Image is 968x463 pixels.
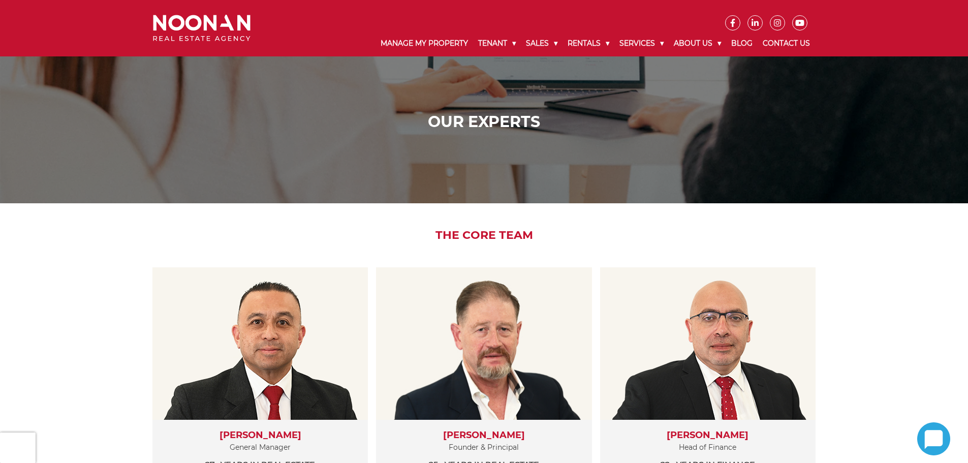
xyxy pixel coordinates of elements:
a: Contact Us [758,30,815,56]
p: General Manager [163,441,358,454]
p: Founder & Principal [386,441,581,454]
a: Blog [726,30,758,56]
img: Noonan Real Estate Agency [153,15,251,42]
h3: [PERSON_NAME] [610,430,805,441]
h3: [PERSON_NAME] [386,430,581,441]
a: Manage My Property [376,30,473,56]
h2: The Core Team [145,229,823,242]
a: Sales [521,30,563,56]
a: Services [614,30,669,56]
a: Tenant [473,30,521,56]
h3: [PERSON_NAME] [163,430,358,441]
a: Rentals [563,30,614,56]
a: About Us [669,30,726,56]
p: Head of Finance [610,441,805,454]
h1: Our Experts [155,113,813,131]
